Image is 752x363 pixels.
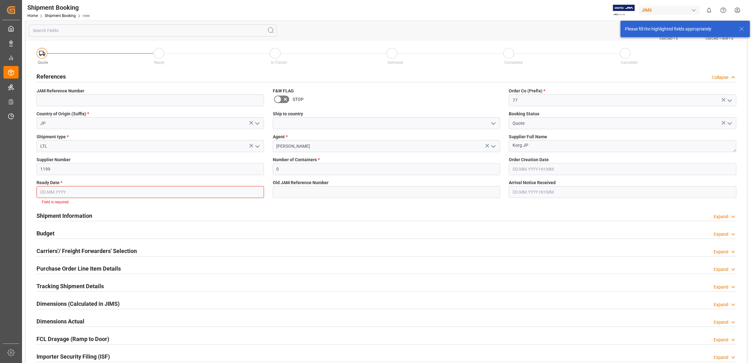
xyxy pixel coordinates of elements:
div: Please fill the highlighted fields appropriately [625,26,733,32]
div: Expand [714,249,728,255]
button: open menu [488,118,498,128]
a: Shipment Booking [45,14,76,18]
span: Ready Date [36,179,62,186]
h2: Purchase Order Line Item Details [36,264,121,273]
button: open menu [488,141,498,151]
span: Number of Containers [273,157,320,163]
div: Expand [714,266,728,273]
h2: Dimensions Actual [36,317,84,326]
button: open menu [252,118,261,128]
h2: FCL Drayage (Ramp to Door) [36,335,109,343]
span: Cancelled [621,60,637,65]
div: Expand [714,319,728,326]
h2: Tracking Shipment Details [36,282,104,290]
span: Booking Status [509,111,539,117]
div: Collapse [712,74,728,81]
button: open menu [724,118,734,128]
textarea: Korg JP [509,140,736,152]
h2: Budget [36,229,54,238]
h2: Importer Security Filing (ISF) [36,352,110,361]
div: Shipment Booking [27,3,90,12]
span: STOP [293,96,304,103]
input: DD.MM.YYYY HH:MM [509,163,736,175]
div: Expand [714,337,728,343]
h2: Dimensions (Calculated in JIMS) [36,300,120,308]
input: DD.MM.YYYY [36,186,264,198]
span: Supplier Full Name [509,134,547,140]
button: open menu [252,141,261,151]
h2: Shipment Information [36,212,92,220]
input: Type to search/select [36,117,264,129]
span: Order Creation Date [509,157,549,163]
span: F&W FLAG [273,88,294,94]
span: In-Transit [271,60,287,65]
input: DD.MM.YYYY HH:MM [509,186,736,198]
li: Field is required [42,199,259,205]
div: Expand [714,231,728,238]
span: Supplier Number [36,157,70,163]
span: Ready [154,60,165,65]
span: JAM Reference Number [36,88,84,94]
button: open menu [724,96,734,105]
span: Agent [273,134,288,140]
span: Order Co (Prefix) [509,88,545,94]
span: Ship to country [273,111,303,117]
span: Arrival Notice Received [509,179,556,186]
div: Expand [714,354,728,361]
span: Shipment type [36,134,69,140]
span: Delivered [388,60,403,65]
h2: Carriers'/ Freight Forwarders' Selection [36,247,137,255]
div: Expand [714,284,728,290]
span: Completed [504,60,523,65]
span: Old JAM Reference Number [273,179,328,186]
span: Country of Origin (Suffix) [36,111,89,117]
h2: References [36,72,66,81]
input: Search Fields [29,25,277,36]
a: Home [27,14,38,18]
img: Exertis%20JAM%20-%20Email%20Logo.jpg_1722504956.jpg [613,5,635,16]
div: Expand [714,213,728,220]
span: Quote [38,60,48,65]
div: Expand [714,301,728,308]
